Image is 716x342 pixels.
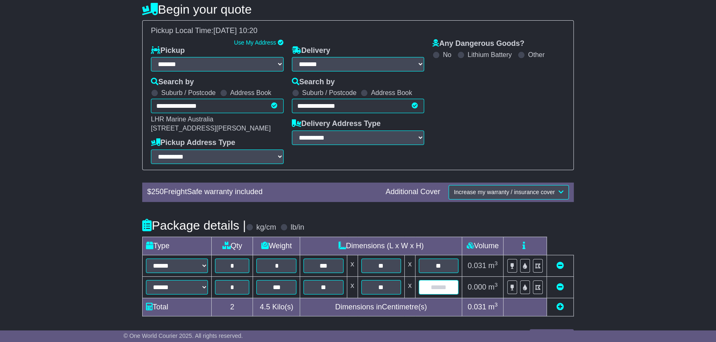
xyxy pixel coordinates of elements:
div: Additional Cover [382,188,444,197]
a: Use My Address [234,39,276,46]
sup: 3 [494,282,498,288]
span: 4.5 [260,303,270,311]
label: Suburb / Postcode [161,89,216,97]
td: x [347,276,358,298]
span: 0.031 [468,303,486,311]
span: m [488,303,498,311]
a: Remove this item [556,261,564,270]
td: Type [143,237,212,255]
a: Add new item [556,303,564,311]
label: Delivery [292,46,330,55]
span: m [488,283,498,291]
label: No [443,51,451,59]
td: x [404,276,415,298]
span: [STREET_ADDRESS][PERSON_NAME] [151,125,271,132]
td: Dimensions in Centimetre(s) [300,298,462,316]
td: Qty [212,237,253,255]
label: Suburb / Postcode [302,89,357,97]
span: [DATE] 10:20 [213,26,258,35]
label: Pickup Address Type [151,138,235,147]
span: 250 [151,188,164,196]
td: Weight [253,237,300,255]
td: x [347,255,358,276]
label: Other [528,51,544,59]
label: Pickup [151,46,185,55]
label: Search by [292,78,335,87]
a: Remove this item [556,283,564,291]
label: Address Book [230,89,272,97]
label: Delivery Address Type [292,119,381,128]
span: m [488,261,498,270]
div: Pickup Local Time: [147,26,569,36]
label: Address Book [371,89,412,97]
label: Lithium Battery [468,51,512,59]
td: x [404,255,415,276]
label: lb/in [291,223,304,232]
td: 2 [212,298,253,316]
span: © One World Courier 2025. All rights reserved. [124,332,243,339]
td: Kilo(s) [253,298,300,316]
label: kg/cm [256,223,276,232]
span: 0.031 [468,261,486,270]
sup: 3 [494,302,498,308]
button: Increase my warranty / insurance cover [449,185,569,199]
h4: Begin your quote [142,2,574,16]
td: Dimensions (L x W x H) [300,237,462,255]
span: 0.000 [468,283,486,291]
label: Any Dangerous Goods? [432,39,524,48]
td: Total [143,298,212,316]
h4: Package details | [142,218,246,232]
div: $ FreightSafe warranty included [143,188,382,197]
span: Increase my warranty / insurance cover [454,189,555,195]
sup: 3 [494,260,498,266]
label: Search by [151,78,194,87]
span: LHR Marine Australia [151,116,213,123]
td: Volume [462,237,503,255]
